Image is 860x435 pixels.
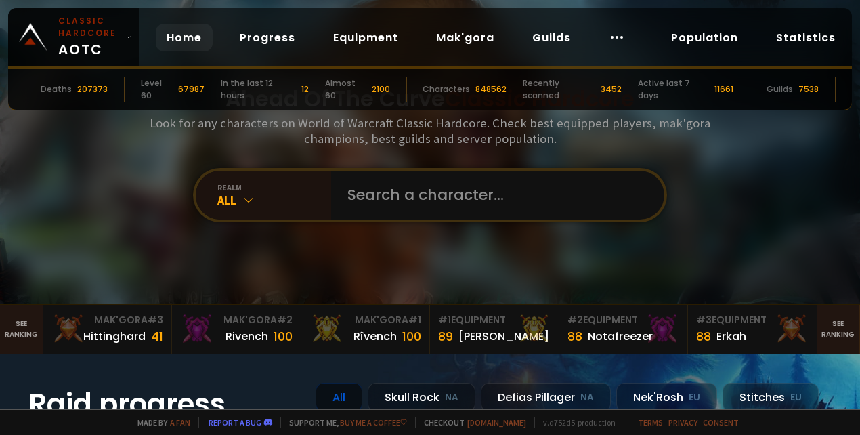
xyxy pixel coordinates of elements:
span: Classic Hardcore [445,83,635,114]
div: Deaths [41,83,72,96]
a: Equipment [322,24,409,51]
span: Checkout [415,417,526,428]
a: #2Equipment88Notafreezer [559,305,689,354]
div: 2100 [372,83,390,96]
small: EU [790,391,802,405]
a: Population [660,24,749,51]
div: [PERSON_NAME] [458,328,549,345]
a: Mak'Gora#3Hittinghard41 [43,305,173,354]
span: # 3 [696,313,712,327]
div: 67987 [178,83,205,96]
div: 3452 [601,83,622,96]
span: # 2 [567,313,583,327]
small: NA [580,391,594,405]
a: #3Equipment88Erkah [688,305,817,354]
div: Active last 7 days [638,77,709,102]
div: Rîvench [353,328,397,345]
a: Buy me a coffee [340,417,407,428]
div: All [217,192,331,208]
div: 89 [438,327,453,346]
div: Characters [423,83,470,96]
a: Guilds [521,24,582,51]
div: 12 [301,83,309,96]
span: # 1 [408,313,421,327]
div: 207373 [77,83,108,96]
span: Made by [129,417,190,428]
div: Equipment [438,313,551,327]
a: Terms [638,417,663,428]
a: Consent [703,417,739,428]
div: 41 [151,327,163,346]
span: AOTC [58,15,121,60]
div: Mak'Gora [180,313,293,327]
div: Stitches [723,383,819,412]
div: Equipment [567,313,680,327]
small: EU [689,391,700,405]
div: 88 [696,327,711,346]
a: Classic HardcoreAOTC [8,8,139,66]
a: #1Equipment89[PERSON_NAME] [430,305,559,354]
small: NA [445,391,458,405]
a: Report a bug [209,417,261,428]
a: Home [156,24,213,51]
div: All [316,383,362,412]
div: 88 [567,327,582,346]
a: [DOMAIN_NAME] [467,417,526,428]
div: Nek'Rosh [616,383,717,412]
div: Defias Pillager [481,383,611,412]
span: v. d752d5 - production [534,417,616,428]
a: Mak'Gora#2Rivench100 [172,305,301,354]
a: Progress [229,24,306,51]
div: Guilds [767,83,793,96]
span: Support me, [280,417,407,428]
div: 100 [402,327,421,346]
h1: Raid progress [28,383,299,426]
div: Hittinghard [83,328,146,345]
a: Privacy [668,417,697,428]
div: realm [217,182,331,192]
div: 100 [274,327,293,346]
div: 11661 [714,83,733,96]
div: Rivench [225,328,268,345]
input: Search a character... [339,171,648,220]
h3: Look for any characters on World of Warcraft Classic Hardcore. Check best equipped players, mak'g... [144,115,716,146]
div: Mak'Gora [51,313,164,327]
a: Mak'gora [425,24,505,51]
a: Statistics [765,24,846,51]
div: 848562 [475,83,507,96]
div: In the last 12 hours [221,77,296,102]
span: # 1 [438,313,451,327]
a: Mak'Gora#1Rîvench100 [301,305,431,354]
div: Equipment [696,313,809,327]
div: 7538 [798,83,819,96]
div: Mak'Gora [309,313,422,327]
small: Classic Hardcore [58,15,121,39]
div: Skull Rock [368,383,475,412]
div: Notafreezer [588,328,653,345]
div: Level 60 [141,77,173,102]
span: # 3 [148,313,163,327]
div: Recently scanned [523,77,595,102]
div: Erkah [716,328,746,345]
span: # 2 [277,313,293,327]
div: Almost 60 [325,77,366,102]
a: a fan [170,417,190,428]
